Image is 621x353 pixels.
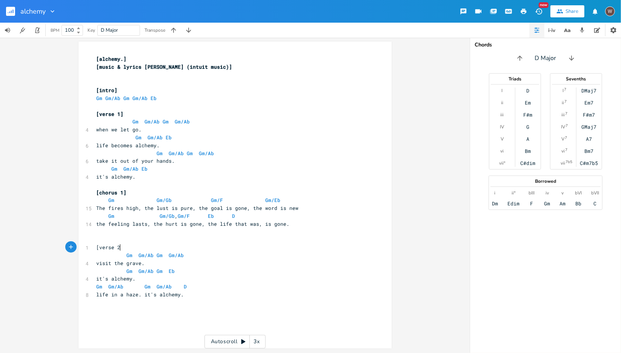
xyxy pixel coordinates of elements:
[523,112,532,118] div: F#m
[562,100,564,106] div: ii
[127,268,133,274] span: Gm
[535,54,556,63] span: D Major
[526,124,529,130] div: G
[139,252,154,259] span: Gm/Ab
[88,28,95,32] div: Key
[561,124,565,130] div: IV
[148,134,163,141] span: Gm/Ab
[187,150,193,157] span: Gm
[184,283,187,290] span: D
[507,200,520,207] div: Edim
[160,213,175,219] span: Gm/Gb
[145,283,151,290] span: Gm
[151,95,157,102] span: Eb
[531,5,546,18] button: New
[109,213,115,219] span: Gm
[97,55,127,62] span: [alchemy.]
[139,268,154,274] span: Gm/Ab
[266,197,281,203] span: Gm/Eb
[20,8,46,15] span: alchemy
[97,291,184,298] span: life in a haze. it's alchemy.
[475,42,616,48] div: Chords
[133,118,139,125] span: Gm
[512,190,515,196] div: ii°
[51,28,59,32] div: BPM
[142,165,148,172] span: Eb
[561,148,565,154] div: vi
[163,118,169,125] span: Gm
[97,205,299,211] span: The fires high, the lust is pure, the goal is gone, the word is new
[562,136,565,142] div: V
[501,136,504,142] div: V
[109,283,124,290] span: Gm/Ab
[566,8,578,15] div: Share
[580,160,598,166] div: C#m7b5
[561,112,565,118] div: iii
[97,189,127,196] span: [chorus 1]
[566,159,573,165] sup: 7b5
[550,77,602,81] div: Sevenths
[581,88,596,94] div: DMaj7
[97,213,235,219] span: ,
[605,3,615,20] button: W
[489,179,602,183] div: Borrowed
[157,252,163,259] span: Gm
[97,220,290,227] span: the feeling lasts, the hurt is gone, the life that was, is gone.
[97,244,121,251] span: [verse 2
[525,148,531,154] div: Bm
[492,200,498,207] div: Dm
[157,268,163,274] span: Gm
[529,190,535,196] div: bIII
[550,5,584,17] button: Share
[204,335,266,348] div: Autoscroll
[109,197,115,203] span: Gm
[605,6,615,16] div: willem
[530,200,533,207] div: F
[499,160,505,166] div: vii°
[112,165,118,172] span: Gm
[136,134,142,141] span: Gm
[97,95,103,102] span: Gm
[526,136,529,142] div: A
[500,124,504,130] div: IV
[97,173,136,180] span: it's alchemy.
[584,148,593,154] div: Bm7
[157,283,172,290] span: Gm/Ab
[97,142,160,149] span: life becomes alchemy.
[525,100,531,106] div: Em
[546,190,549,196] div: iv
[564,86,566,92] sup: 7
[208,213,214,219] span: Eb
[106,95,121,102] span: Gm/Ab
[169,268,175,274] span: Eb
[101,27,118,34] span: D Major
[575,200,581,207] div: Bb
[565,135,567,141] sup: 7
[544,200,550,207] div: Gm
[586,136,592,142] div: A7
[500,148,504,154] div: vi
[591,190,599,196] div: bVII
[500,112,504,118] div: iii
[501,88,503,94] div: I
[539,2,549,8] div: New
[495,190,496,196] div: i
[97,275,136,282] span: it's alchemy.
[566,123,568,129] sup: 7
[145,118,160,125] span: Gm/Ab
[157,197,172,203] span: Gm/Gb
[250,335,263,348] div: 3x
[133,95,148,102] span: Gm/Ab
[560,200,566,207] div: Am
[565,147,567,153] sup: 7
[565,99,567,105] sup: 7
[124,95,130,102] span: Gm
[575,190,582,196] div: bVI
[199,150,214,157] span: Gm/Ab
[581,124,596,130] div: GMaj7
[124,165,139,172] span: Gm/Ab
[211,197,223,203] span: Gm/F
[501,100,503,106] div: ii
[526,88,529,94] div: D
[169,150,184,157] span: Gm/Ab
